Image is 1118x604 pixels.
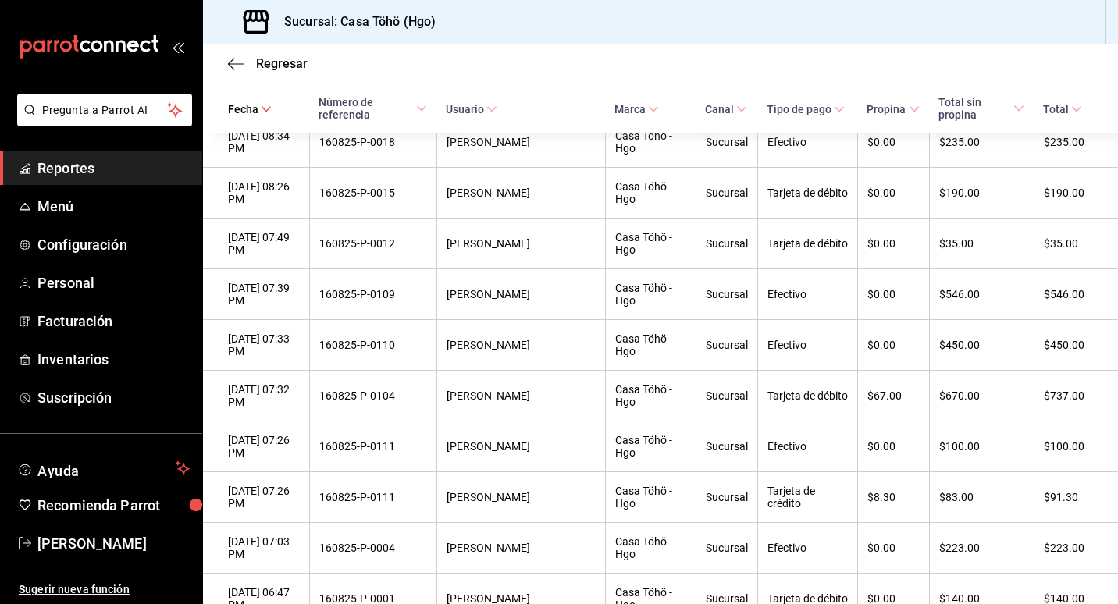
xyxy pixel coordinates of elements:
div: $235.00 [1044,136,1093,148]
div: $190.00 [939,187,1024,199]
div: [DATE] 07:26 PM [228,434,300,459]
div: 160825-P-0004 [319,542,427,554]
div: $670.00 [939,389,1024,402]
div: [PERSON_NAME] [447,136,596,148]
div: $100.00 [1044,440,1093,453]
button: open_drawer_menu [172,41,184,53]
div: $737.00 [1044,389,1093,402]
div: [PERSON_NAME] [447,542,596,554]
div: Sucursal [706,339,748,351]
span: Personal [37,272,190,293]
div: 160825-P-0015 [319,187,427,199]
div: $546.00 [1044,288,1093,300]
div: [PERSON_NAME] [447,237,596,250]
div: [DATE] 07:26 PM [228,485,300,510]
div: [DATE] 07:33 PM [228,332,300,357]
div: Sucursal [706,542,748,554]
span: Ayuda [37,459,169,478]
div: Efectivo [767,339,848,351]
div: $83.00 [939,491,1024,503]
div: $450.00 [939,339,1024,351]
div: Tarjeta de débito [767,187,848,199]
div: $91.30 [1044,491,1093,503]
div: 160825-P-0111 [319,491,427,503]
div: $35.00 [939,237,1024,250]
span: Inventarios [37,349,190,370]
div: Casa Töhö - Hgo [615,434,686,459]
span: Total sin propina [938,96,1024,121]
div: $0.00 [867,187,919,199]
span: Total [1043,103,1082,115]
span: Propina [867,103,919,115]
div: Casa Töhö - Hgo [615,383,686,408]
div: [PERSON_NAME] [447,389,596,402]
div: Sucursal [706,389,748,402]
div: Casa Töhö - Hgo [615,535,686,560]
div: Efectivo [767,288,848,300]
span: [PERSON_NAME] [37,533,190,554]
div: Efectivo [767,542,848,554]
div: Efectivo [767,440,848,453]
div: $235.00 [939,136,1024,148]
div: [PERSON_NAME] [447,339,596,351]
span: Número de referencia [319,96,427,121]
div: $0.00 [867,440,919,453]
div: [DATE] 08:34 PM [228,130,300,155]
span: Recomienda Parrot [37,495,190,516]
div: $0.00 [867,288,919,300]
div: [PERSON_NAME] [447,440,596,453]
div: Sucursal [706,288,748,300]
span: Marca [614,103,659,115]
span: Facturación [37,311,190,332]
div: [DATE] 07:03 PM [228,535,300,560]
div: $0.00 [867,339,919,351]
div: 160825-P-0110 [319,339,427,351]
div: $223.00 [1044,542,1093,554]
div: Casa Töhö - Hgo [615,130,686,155]
span: Suscripción [37,387,190,408]
div: Tarjeta de crédito [767,485,848,510]
div: 160825-P-0018 [319,136,427,148]
span: Reportes [37,158,190,179]
span: Configuración [37,234,190,255]
span: Fecha [228,103,272,115]
button: Regresar [228,56,308,71]
div: $100.00 [939,440,1024,453]
span: Pregunta a Parrot AI [42,102,168,119]
div: $0.00 [867,237,919,250]
h3: Sucursal: Casa Töhö (Hgo) [272,12,436,31]
div: Sucursal [706,136,748,148]
div: $546.00 [939,288,1024,300]
span: Usuario [446,103,497,115]
a: Pregunta a Parrot AI [11,113,192,130]
div: $450.00 [1044,339,1093,351]
div: [PERSON_NAME] [447,288,596,300]
div: Tarjeta de débito [767,389,848,402]
div: $223.00 [939,542,1024,554]
div: Casa Töhö - Hgo [615,332,686,357]
div: Efectivo [767,136,848,148]
div: 160825-P-0111 [319,440,427,453]
div: 160825-P-0012 [319,237,427,250]
span: Tipo de pago [767,103,845,115]
div: [DATE] 07:49 PM [228,231,300,256]
span: Sugerir nueva función [19,581,190,598]
div: $0.00 [867,136,919,148]
div: Casa Töhö - Hgo [615,282,686,307]
div: Sucursal [706,440,748,453]
div: Tarjeta de débito [767,237,848,250]
div: $8.30 [867,491,919,503]
div: [PERSON_NAME] [447,491,596,503]
div: $35.00 [1044,237,1093,250]
div: [DATE] 07:32 PM [228,383,300,408]
div: $67.00 [867,389,919,402]
span: Canal [705,103,747,115]
div: Sucursal [706,237,748,250]
div: Casa Töhö - Hgo [615,180,686,205]
div: Sucursal [706,187,748,199]
span: Menú [37,196,190,217]
div: $0.00 [867,542,919,554]
div: [DATE] 08:26 PM [228,180,300,205]
div: Casa Töhö - Hgo [615,485,686,510]
span: Regresar [256,56,308,71]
